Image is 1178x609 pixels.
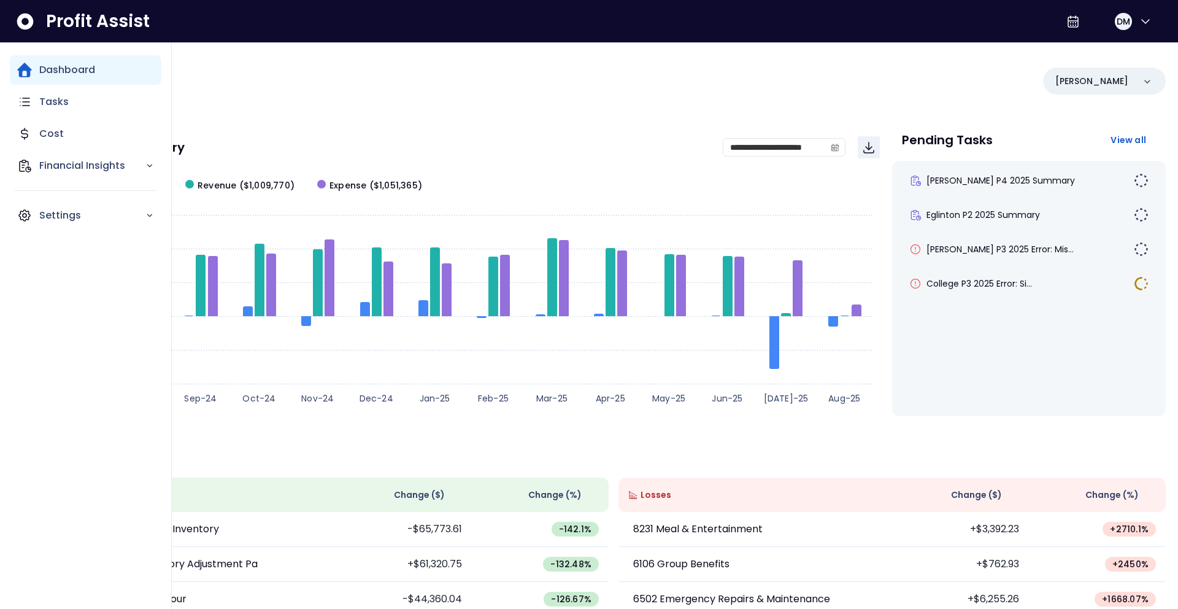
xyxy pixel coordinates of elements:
[1117,15,1130,28] span: DM
[550,558,591,570] span: -132.48 %
[1134,208,1149,222] img: Not yet Started
[301,392,334,405] text: Nov-24
[1102,593,1149,605] span: + 1668.07 %
[641,489,671,502] span: Losses
[335,547,472,582] td: +$61,320.75
[360,392,393,405] text: Dec-24
[61,451,1166,463] p: Wins & Losses
[951,489,1002,502] span: Change ( $ )
[39,208,145,223] p: Settings
[712,392,742,405] text: Jun-25
[536,392,568,405] text: Mar-25
[1134,276,1149,291] img: In Progress
[633,592,830,607] p: 6502 Emergency Repairs & Maintenance
[394,489,445,502] span: Change ( $ )
[559,523,591,535] span: -142.1 %
[764,392,809,405] text: [DATE]-25
[828,392,860,405] text: Aug-25
[46,10,150,33] span: Profit Assist
[926,174,1075,187] span: [PERSON_NAME] P4 2025 Summary
[39,158,145,173] p: Financial Insights
[478,392,509,405] text: Feb-25
[39,63,95,77] p: Dashboard
[528,489,582,502] span: Change (%)
[39,95,69,109] p: Tasks
[329,179,422,192] span: Expense ($1,051,365)
[633,557,730,572] p: 6106 Group Benefits
[1134,173,1149,188] img: Not yet Started
[1111,134,1146,146] span: View all
[335,512,472,547] td: -$65,773.61
[596,392,625,405] text: Apr-25
[1110,523,1149,535] span: + 2710.1 %
[926,243,1074,255] span: [PERSON_NAME] P3 2025 Error: Mis...
[420,392,450,405] text: Jan-25
[184,392,217,405] text: Sep-24
[858,136,880,158] button: Download
[831,143,839,152] svg: calendar
[1101,129,1156,151] button: View all
[1134,242,1149,257] img: Not yet Started
[633,522,763,537] p: 8231 Meal & Entertainment
[198,179,294,192] span: Revenue ($1,009,770)
[39,126,64,141] p: Cost
[926,209,1040,221] span: Eglinton P2 2025 Summary
[892,547,1029,582] td: +$762.93
[551,593,591,605] span: -126.67 %
[902,134,993,146] p: Pending Tasks
[1112,558,1149,570] span: + 2450 %
[652,392,685,405] text: May-25
[1085,489,1139,502] span: Change (%)
[1055,75,1128,88] p: [PERSON_NAME]
[242,392,275,405] text: Oct-24
[892,512,1029,547] td: +$3,392.23
[926,277,1032,290] span: College P3 2025 Error: Si...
